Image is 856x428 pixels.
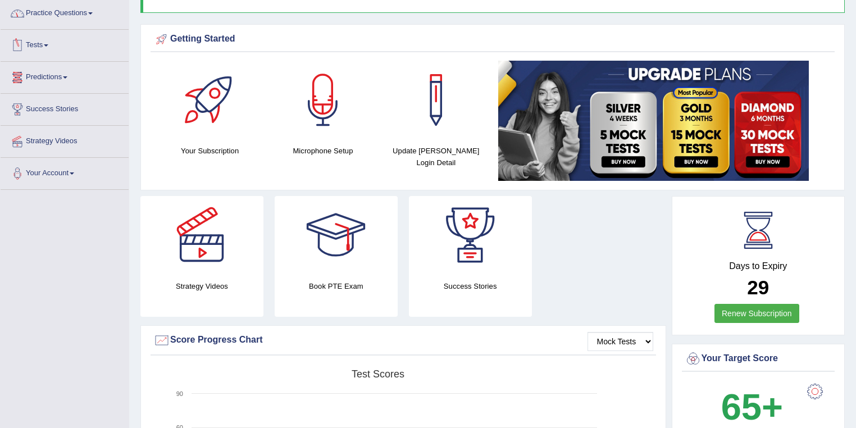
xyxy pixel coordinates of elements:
h4: Strategy Videos [140,280,263,292]
div: Score Progress Chart [153,332,653,349]
a: Success Stories [1,94,129,122]
h4: Your Subscription [159,145,261,157]
div: Getting Started [153,31,832,48]
b: 65+ [721,386,783,427]
b: 29 [747,276,769,298]
a: Predictions [1,62,129,90]
text: 90 [176,390,183,397]
h4: Success Stories [409,280,532,292]
h4: Days to Expiry [685,261,832,271]
h4: Update [PERSON_NAME] Login Detail [385,145,487,169]
tspan: Test scores [352,368,404,380]
h4: Microphone Setup [272,145,374,157]
a: Strategy Videos [1,126,129,154]
a: Renew Subscription [714,304,799,323]
a: Your Account [1,158,129,186]
div: Your Target Score [685,350,832,367]
img: small5.jpg [498,61,809,181]
a: Tests [1,30,129,58]
h4: Book PTE Exam [275,280,398,292]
